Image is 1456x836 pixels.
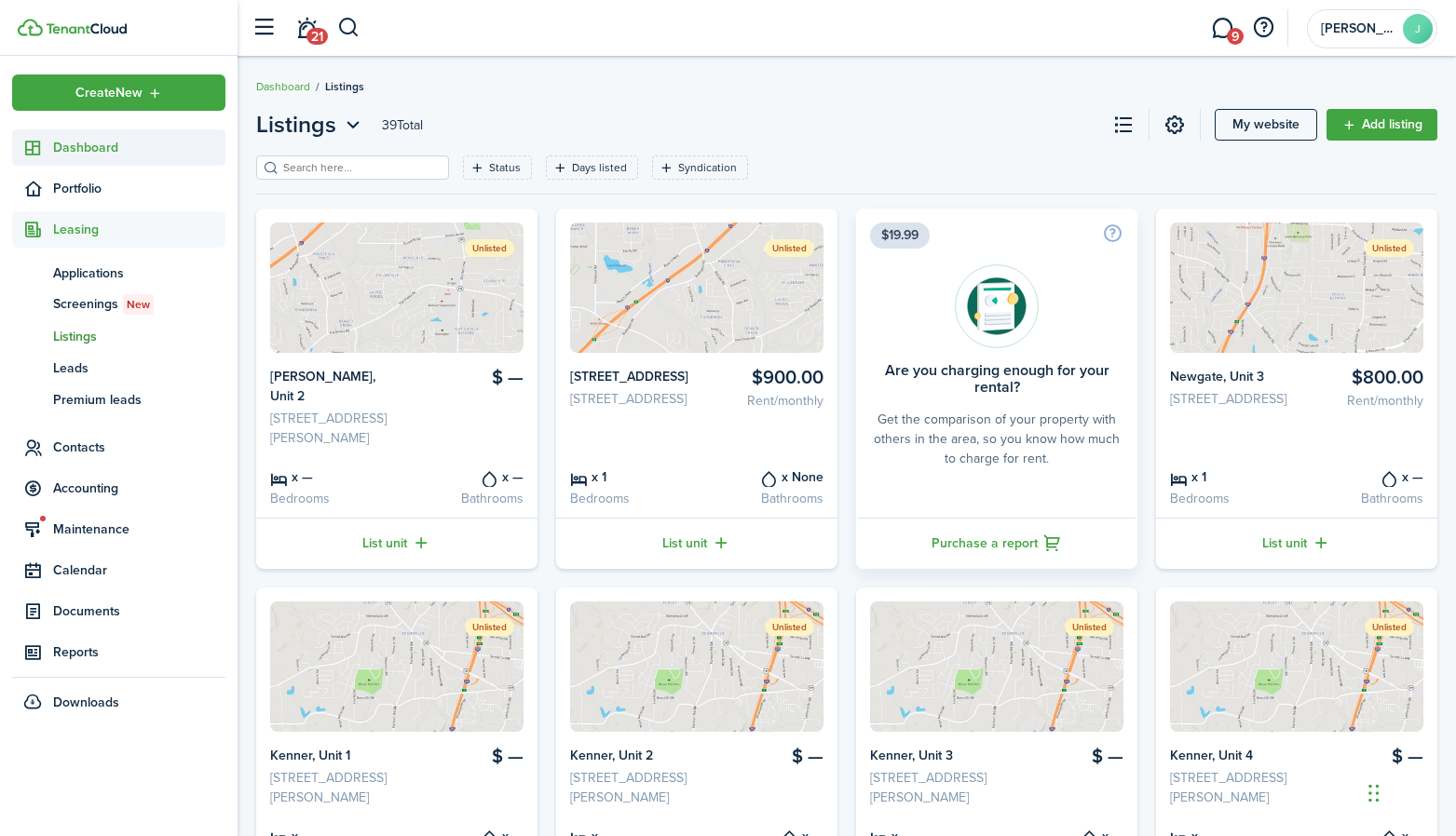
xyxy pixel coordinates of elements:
a: Reports [12,634,225,670]
span: 9 [1227,28,1244,45]
status: Unlisted [465,239,514,257]
card-listing-description: Bathrooms [404,489,524,508]
filter-tag: Open filter [546,155,638,180]
card-listing-title: Kenner, Unit 2 [570,746,690,765]
a: Notifications [289,5,324,52]
card-listing-description: [STREET_ADDRESS][PERSON_NAME] [270,768,390,807]
img: TenantCloud [18,19,43,36]
span: Jasmine [1321,22,1395,35]
img: TenantCloud [46,23,127,34]
card-listing-description: [STREET_ADDRESS] [570,389,690,409]
status: Unlisted [1365,618,1414,636]
a: Leads [12,352,225,384]
filter-tag-label: Status [489,159,521,176]
card-listing-description: Bathrooms [704,489,824,508]
card-listing-title: Kenner, Unit 4 [1170,746,1290,765]
status: Unlisted [1365,239,1414,257]
card-listing-title: x — [404,466,524,487]
status: Unlisted [1065,618,1114,636]
card-listing-title: x None [704,466,824,487]
card-listing-title: [STREET_ADDRESS] [570,367,690,386]
filter-tag: Open filter [652,155,748,180]
img: Listing avatar [870,601,1123,732]
span: Documents [53,601,225,621]
card-listing-description: [STREET_ADDRESS] [1170,389,1290,409]
card-listing-title: $ — [404,746,524,767]
span: Maintenance [53,519,225,539]
card-listing-title: [PERSON_NAME], Unit 2 [270,367,390,406]
button: Open resource center [1247,12,1279,44]
a: ScreeningsNew [12,289,225,320]
card-listing-description: Bedrooms [1170,489,1290,508]
status: Unlisted [765,618,814,636]
a: Purchase a report [856,518,1137,569]
span: Calendar [53,560,225,580]
span: $19.99 [870,222,930,249]
button: Search [337,12,361,44]
span: Leads [53,358,225,378]
card-listing-title: $900.00 [704,367,824,388]
card-listing-description: [STREET_ADDRESS][PERSON_NAME] [1170,768,1290,807]
card-listing-title: $ — [704,746,824,767]
iframe: Chat Widget [1363,747,1456,836]
filter-tag: Open filter [463,155,532,180]
a: Dashboard [12,129,225,166]
span: Downloads [53,693,119,712]
span: Create New [75,87,143,100]
a: Listings [12,320,225,352]
span: Premium leads [53,390,225,410]
filter-tag-label: Syndication [678,159,737,176]
card-listing-title: x 1 [570,466,690,487]
img: Listing avatar [1170,222,1423,353]
a: My website [1215,109,1317,141]
card-listing-title: Kenner, Unit 3 [870,746,990,765]
avatar-text: J [1403,14,1433,44]
card-listing-description: [STREET_ADDRESS][PERSON_NAME] [570,768,690,807]
card-listing-title: $ — [1004,746,1124,767]
span: Contacts [53,438,225,457]
status: Unlisted [765,239,814,257]
a: List unit [556,518,837,569]
span: Listings [256,108,336,142]
span: Accounting [53,479,225,498]
span: Applications [53,263,225,283]
span: Leasing [53,220,225,239]
button: Open sidebar [246,10,281,46]
card-description: Get the comparison of your property with others in the area, so you know how much to charge for r... [870,410,1123,468]
span: New [127,296,150,313]
span: Listings [325,78,364,95]
card-listing-description: Bedrooms [570,489,690,508]
img: Listing avatar [1170,601,1423,732]
img: Listing avatar [270,222,524,353]
a: List unit [256,518,537,569]
card-listing-description: Rent/monthly [704,391,824,411]
a: Add listing [1327,109,1437,141]
filter-tag-label: Days listed [572,159,627,176]
card-listing-description: Rent/monthly [1304,391,1424,411]
card-listing-title: x 1 [1170,466,1290,487]
span: Portfolio [53,179,225,198]
card-listing-title: $ — [1304,746,1424,767]
card-listing-description: Bathrooms [1304,489,1424,508]
status: Unlisted [465,618,514,636]
span: 21 [306,28,328,45]
card-listing-description: [STREET_ADDRESS][PERSON_NAME] [270,409,390,448]
card-listing-description: [STREET_ADDRESS][PERSON_NAME] [870,768,990,807]
a: Premium leads [12,384,225,415]
a: Messaging [1204,5,1240,52]
span: Screenings [53,294,225,315]
a: Applications [12,257,225,289]
div: Drag [1368,765,1380,821]
span: Reports [53,642,225,662]
card-listing-title: $800.00 [1304,367,1424,388]
button: Open menu [12,74,225,111]
span: Listings [53,327,225,346]
card-listing-title: x — [1304,466,1424,487]
button: Listings [256,108,365,142]
span: Dashboard [53,138,225,157]
card-title: Are you charging enough for your rental? [870,362,1123,396]
a: Dashboard [256,78,310,95]
header-page-total: 39 Total [382,115,423,135]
